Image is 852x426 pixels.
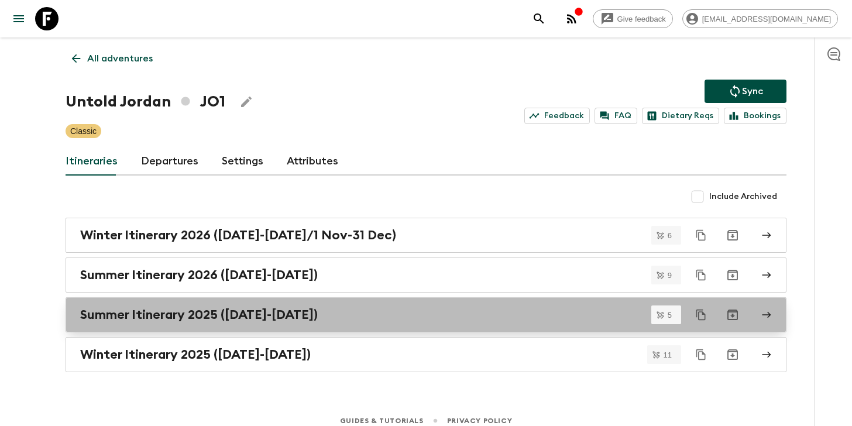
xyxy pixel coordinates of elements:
a: Bookings [724,108,786,124]
p: Sync [742,84,763,98]
a: Settings [222,147,263,176]
span: 5 [661,311,679,319]
button: Duplicate [690,304,712,325]
a: Feedback [524,108,590,124]
span: 6 [661,232,679,239]
a: Itineraries [66,147,118,176]
h2: Summer Itinerary 2025 ([DATE]-[DATE]) [80,307,318,322]
a: Summer Itinerary 2025 ([DATE]-[DATE]) [66,297,786,332]
button: Duplicate [690,344,712,365]
h1: Untold Jordan JO1 [66,90,225,114]
a: FAQ [595,108,637,124]
a: Winter Itinerary 2025 ([DATE]-[DATE]) [66,337,786,372]
p: All adventures [87,51,153,66]
div: [EMAIL_ADDRESS][DOMAIN_NAME] [682,9,838,28]
a: Dietary Reqs [642,108,719,124]
button: menu [7,7,30,30]
button: Edit Adventure Title [235,90,258,114]
button: Duplicate [690,225,712,246]
button: Sync adventure departures to the booking engine [705,80,786,103]
a: Winter Itinerary 2026 ([DATE]-[DATE]/1 Nov-31 Dec) [66,218,786,253]
button: Archive [721,263,744,287]
a: Give feedback [593,9,673,28]
p: Classic [70,125,97,137]
span: 9 [661,272,679,279]
span: Give feedback [611,15,672,23]
button: Duplicate [690,264,712,286]
h2: Winter Itinerary 2025 ([DATE]-[DATE]) [80,347,311,362]
h2: Summer Itinerary 2026 ([DATE]-[DATE]) [80,267,318,283]
a: All adventures [66,47,159,70]
button: Archive [721,303,744,327]
h2: Winter Itinerary 2026 ([DATE]-[DATE]/1 Nov-31 Dec) [80,228,396,243]
a: Summer Itinerary 2026 ([DATE]-[DATE]) [66,257,786,293]
a: Departures [141,147,198,176]
button: search adventures [527,7,551,30]
span: Include Archived [709,191,777,202]
a: Attributes [287,147,338,176]
span: 11 [657,351,679,359]
span: [EMAIL_ADDRESS][DOMAIN_NAME] [696,15,837,23]
button: Archive [721,343,744,366]
button: Archive [721,224,744,247]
